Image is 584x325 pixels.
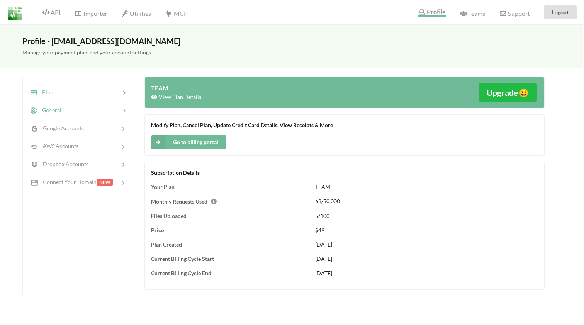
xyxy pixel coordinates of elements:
[165,10,187,17] span: MCP
[151,122,333,128] span: Modify Plan, Cancel Plan, Update Credit Card Details, View Receipts & More
[121,10,151,17] span: Utilities
[479,83,537,102] button: Upgradesmile
[151,169,200,176] span: Subscription Details
[460,10,485,17] span: Teams
[151,135,226,149] button: Go to billing portal
[38,161,88,167] span: Dropbox Accounts
[315,198,340,204] span: 68/50,000
[22,49,560,56] h5: Manage your payment plan, and your account settings
[418,8,445,15] span: Profile
[315,213,329,219] span: 5/100
[499,10,530,17] span: Support
[315,241,332,248] span: [DATE]
[315,255,332,262] span: [DATE]
[151,255,306,263] div: Current Billing Cycle Start
[518,88,529,97] span: smile
[151,83,345,93] div: TEAM
[487,88,529,97] b: Upgrade
[151,94,201,100] span: View Plan Details
[42,9,61,16] span: API
[315,270,332,276] span: [DATE]
[544,5,577,19] button: Logout
[151,183,306,191] div: Your Plan
[38,143,78,149] span: AWS Accounts
[151,212,306,220] div: Files Uploaded
[151,269,306,277] div: Current Billing Cycle End
[75,10,107,17] span: Importer
[97,179,113,186] span: NEW
[151,240,306,248] div: Plan Created
[151,197,306,206] div: Monthly Requests Used
[151,226,306,234] div: Price
[38,179,97,185] span: Connect Your Domain
[37,89,53,95] span: Plan
[315,227,324,233] span: $49
[22,36,560,46] h3: Profile - [EMAIL_ADDRESS][DOMAIN_NAME]
[8,7,22,20] img: LogoIcon.png
[37,107,61,113] span: General
[38,125,84,131] span: Google Accounts
[315,184,330,190] span: TEAM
